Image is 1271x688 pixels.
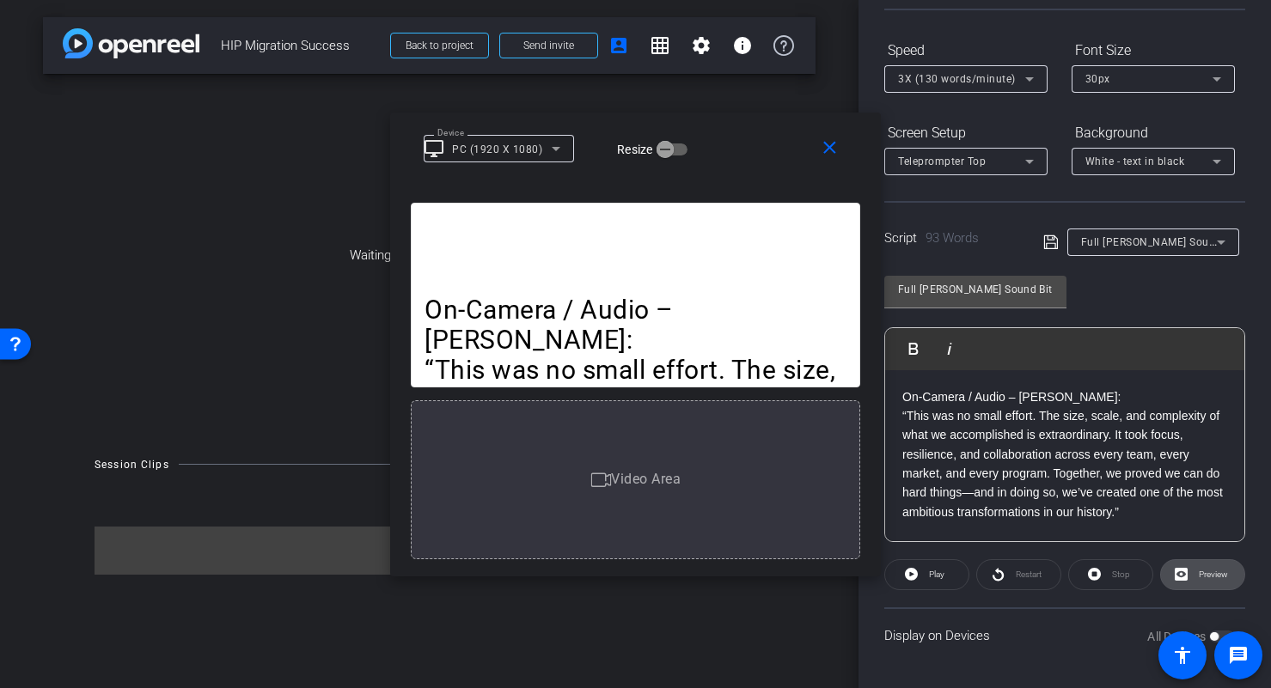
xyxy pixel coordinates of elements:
[902,387,1227,522] p: On-Camera / Audio – [PERSON_NAME]: “This was no small effort. The size, scale, and complexity of ...
[1072,119,1235,148] div: Background
[424,138,444,159] mat-icon: desktop_windows
[1147,628,1209,645] label: All Devices
[1172,645,1193,666] mat-icon: accessibility
[650,35,670,56] mat-icon: grid_on
[1199,569,1228,579] span: Preview
[95,456,169,473] div: Session Clips
[884,119,1048,148] div: Screen Setup
[898,155,986,167] span: Teleprompter Top
[1081,234,1250,248] span: Full [PERSON_NAME] Sound Bites
[608,35,629,56] mat-icon: account_box
[611,471,681,487] span: Video Area
[43,74,816,437] div: Waiting for subjects to join...
[691,35,712,56] mat-icon: settings
[884,36,1048,65] div: Speed
[617,141,657,158] label: Resize
[63,28,199,58] img: app-logo
[926,230,979,246] span: 93 Words
[523,39,574,52] span: Send invite
[406,40,474,52] span: Back to project
[884,228,1019,248] div: Script
[425,295,846,656] p: On-Camera / Audio – [PERSON_NAME]: “This was no small effort. The size, scale, and complexity of ...
[1072,36,1235,65] div: Font Size
[1085,73,1110,85] span: 30px
[819,137,840,159] mat-icon: close
[933,332,966,366] button: Italic (⌘I)
[897,332,930,366] button: Bold (⌘B)
[1085,155,1185,167] span: White - text in black
[437,128,464,137] mat-label: Device
[898,73,1016,85] span: 3X (130 words/minute)
[884,607,1245,663] div: Display on Devices
[452,143,542,155] mat-select-trigger: PC (1920 X 1080)
[221,28,380,63] span: HIP Migration Success
[929,569,944,579] span: Play
[732,35,753,56] mat-icon: info
[1228,645,1249,666] mat-icon: message
[898,279,1053,300] input: Title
